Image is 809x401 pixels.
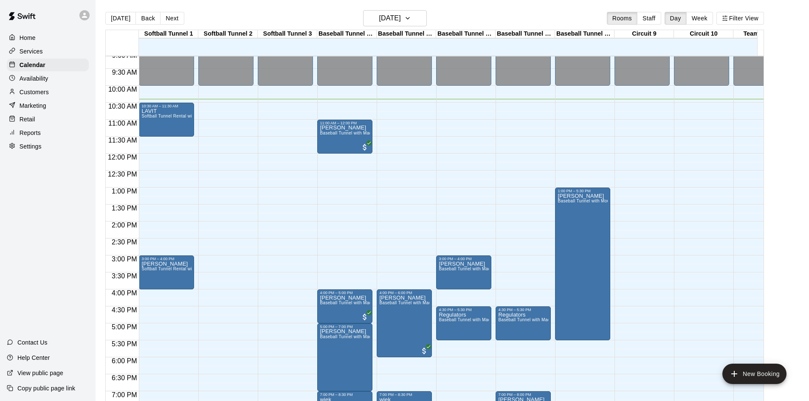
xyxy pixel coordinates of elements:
[106,137,139,144] span: 11:30 AM
[320,334,380,339] span: Baseball Tunnel with Machine
[498,393,548,397] div: 7:00 PM – 8:00 PM
[17,338,48,347] p: Contact Us
[110,272,139,280] span: 3:30 PM
[105,12,136,25] button: [DATE]
[377,289,432,357] div: 4:00 PM – 6:00 PM: Jason Martin
[320,325,370,329] div: 5:00 PM – 7:00 PM
[7,72,89,85] a: Availability
[665,12,687,25] button: Day
[141,104,192,108] div: 10:30 AM – 11:30 AM
[7,86,89,98] div: Customers
[317,323,372,391] div: 5:00 PM – 7:00 PM: larsen
[110,306,139,314] span: 4:30 PM
[496,306,551,340] div: 4:30 PM – 5:30 PM: Regulators
[436,255,491,289] div: 3:00 PM – 4:00 PM: BRIAN MURRAY
[7,45,89,58] a: Services
[320,300,380,305] span: Baseball Tunnel with Machine
[555,30,615,38] div: Baseball Tunnel 8 (Mound)
[17,384,75,393] p: Copy public page link
[436,30,496,38] div: Baseball Tunnel 6 (Machine)
[439,266,499,271] span: Baseball Tunnel with Machine
[20,129,41,137] p: Reports
[110,374,139,381] span: 6:30 PM
[7,113,89,126] a: Retail
[379,291,429,295] div: 4:00 PM – 6:00 PM
[20,115,35,123] p: Retail
[377,30,436,38] div: Baseball Tunnel 5 (Machine)
[615,30,674,38] div: Circuit 9
[110,289,139,297] span: 4:00 PM
[20,142,42,151] p: Settings
[320,393,370,397] div: 7:00 PM – 8:30 PM
[110,222,139,229] span: 2:00 PM
[110,69,139,76] span: 9:30 AM
[7,31,89,44] div: Home
[110,357,139,365] span: 6:00 PM
[686,12,713,25] button: Week
[110,188,139,195] span: 1:00 PM
[139,30,198,38] div: Softball Tunnel 1
[17,369,63,377] p: View public page
[106,154,139,161] span: 12:00 PM
[7,140,89,153] a: Settings
[317,30,377,38] div: Baseball Tunnel 4 (Machine)
[320,121,370,125] div: 11:00 AM – 12:00 PM
[17,353,50,362] p: Help Center
[106,103,139,110] span: 10:30 AM
[674,30,733,38] div: Circuit 10
[20,34,36,42] p: Home
[141,257,192,261] div: 3:00 PM – 4:00 PM
[7,99,89,112] a: Marketing
[110,238,139,246] span: 2:30 PM
[7,126,89,139] a: Reports
[20,88,49,96] p: Customers
[496,30,555,38] div: Baseball Tunnel 7 (Mound/Machine)
[558,199,615,203] span: Baseball Tunnel with Mound
[320,291,370,295] div: 4:00 PM – 5:00 PM
[139,103,194,137] div: 10:30 AM – 11:30 AM: LAVIT
[110,323,139,331] span: 5:00 PM
[558,189,608,193] div: 1:00 PM – 5:30 PM
[20,74,48,83] p: Availability
[361,143,369,151] span: All customers have paid
[498,308,548,312] div: 4:30 PM – 5:30 PM
[637,12,661,25] button: Staff
[317,289,372,323] div: 4:00 PM – 5:00 PM: Anthony Avelar
[110,391,139,398] span: 7:00 PM
[258,30,317,38] div: Softball Tunnel 3
[198,30,258,38] div: Softball Tunnel 2
[420,347,428,355] span: All customers have paid
[141,266,214,271] span: Softball Tunnel Rental with Machine
[379,393,429,397] div: 7:00 PM – 8:30 PM
[716,12,764,25] button: Filter View
[106,86,139,93] span: 10:00 AM
[106,120,139,127] span: 11:00 AM
[439,257,489,261] div: 3:00 PM – 4:00 PM
[379,300,440,305] span: Baseball Tunnel with Machine
[135,12,161,25] button: Back
[361,313,369,321] span: All customers have paid
[20,61,45,69] p: Calendar
[607,12,637,25] button: Rooms
[379,12,401,24] h6: [DATE]
[110,255,139,263] span: 3:00 PM
[722,364,786,384] button: add
[139,255,194,289] div: 3:00 PM – 4:00 PM: brian b
[555,188,610,340] div: 1:00 PM – 5:30 PM: JOSH ANDERSON
[436,306,491,340] div: 4:30 PM – 5:30 PM: Regulators
[498,317,558,322] span: Baseball Tunnel with Machine
[317,120,372,154] div: 11:00 AM – 12:00 PM: Quintin Carlisle
[439,308,489,312] div: 4:30 PM – 5:30 PM
[110,340,139,348] span: 5:30 PM
[20,47,43,56] p: Services
[160,12,184,25] button: Next
[7,59,89,71] a: Calendar
[106,171,139,178] span: 12:30 PM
